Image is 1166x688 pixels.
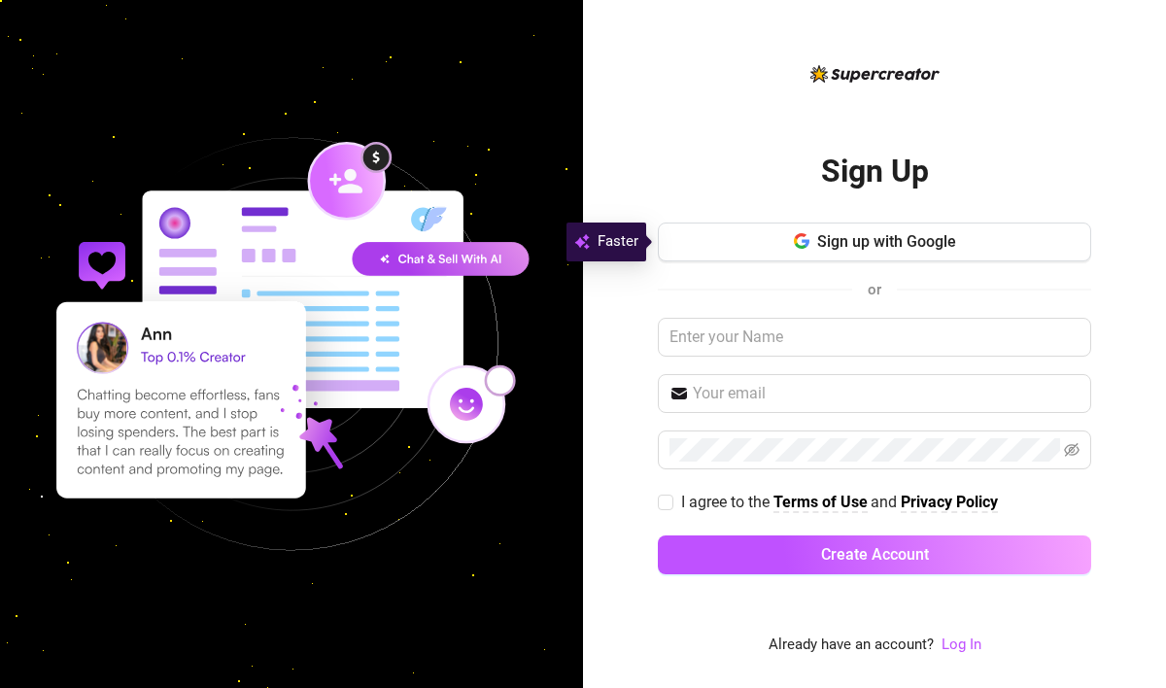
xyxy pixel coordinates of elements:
[773,493,868,511] strong: Terms of Use
[868,281,881,298] span: or
[658,535,1091,574] button: Create Account
[942,636,981,653] a: Log In
[821,152,929,191] h2: Sign Up
[681,493,773,511] span: I agree to the
[871,493,901,511] span: and
[901,493,998,513] a: Privacy Policy
[942,634,981,657] a: Log In
[693,382,1080,405] input: Your email
[817,232,956,251] span: Sign up with Google
[810,65,940,83] img: logo-BBDzfeDw.svg
[658,318,1091,357] input: Enter your Name
[598,230,638,254] span: Faster
[574,230,590,254] img: svg%3e
[769,634,934,657] span: Already have an account?
[901,493,998,511] strong: Privacy Policy
[773,493,868,513] a: Terms of Use
[821,545,929,564] span: Create Account
[658,223,1091,261] button: Sign up with Google
[1064,442,1080,458] span: eye-invisible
